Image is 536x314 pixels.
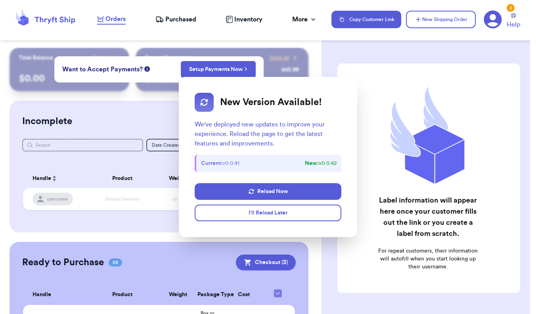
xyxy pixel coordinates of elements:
[195,183,342,200] button: Reload Now
[201,161,222,166] strong: Current:
[305,159,337,167] span: v 0.0.42
[195,120,342,148] p: We've deployed new updates to improve your experience. Reload the page to get the latest features...
[201,159,239,167] span: v 0.0.41
[305,161,319,166] strong: New:
[195,205,342,221] button: I'll Reload Later
[220,96,322,108] h2: New Version Available!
